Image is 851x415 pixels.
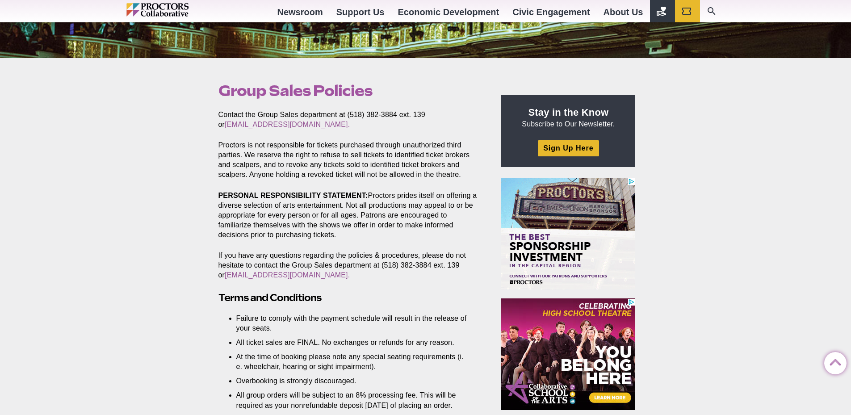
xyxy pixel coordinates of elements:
iframe: Advertisement [501,298,635,410]
li: At the time of booking please note any special seating requirements (i. e. wheelchair, hearing or... [236,352,468,372]
p: Proctors is not responsible for tickets purchased through unauthorized third parties. We reserve ... [218,140,481,180]
a: Sign Up Here [538,140,599,156]
p: If you have any questions regarding the policies & procedures, please do not hesitate to contact ... [218,251,481,280]
a: [EMAIL_ADDRESS][DOMAIN_NAME]. [225,121,350,128]
li: All group orders will be subject to an 8% processing fee. This will be required as your nonrefund... [236,390,468,410]
li: All ticket sales are FINAL. No exchanges or refunds for any reason. [236,338,468,348]
strong: PERSONAL RESPONSIBILITY STATEMENT: [218,192,368,199]
p: Subscribe to Our Newsletter. [512,106,625,129]
a: [EMAIL_ADDRESS][DOMAIN_NAME]. [225,271,350,279]
p: Contact the Group Sales department at (518) 382-3884 ext. 139 or [218,110,481,130]
li: Failure to comply with the payment schedule will result in the release of your seats. [236,314,468,333]
img: Proctors logo [126,3,227,17]
iframe: Advertisement [501,178,635,289]
strong: Stay in the Know [528,107,609,118]
a: Back to Top [824,352,842,370]
h1: Group Sales Policies [218,82,481,99]
h2: Terms and Conditions [218,291,481,305]
li: Overbooking is strongly discouraged. [236,376,468,386]
p: Proctors prides itself on offering a diverse selection of arts entertainment. Not all productions... [218,191,481,240]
